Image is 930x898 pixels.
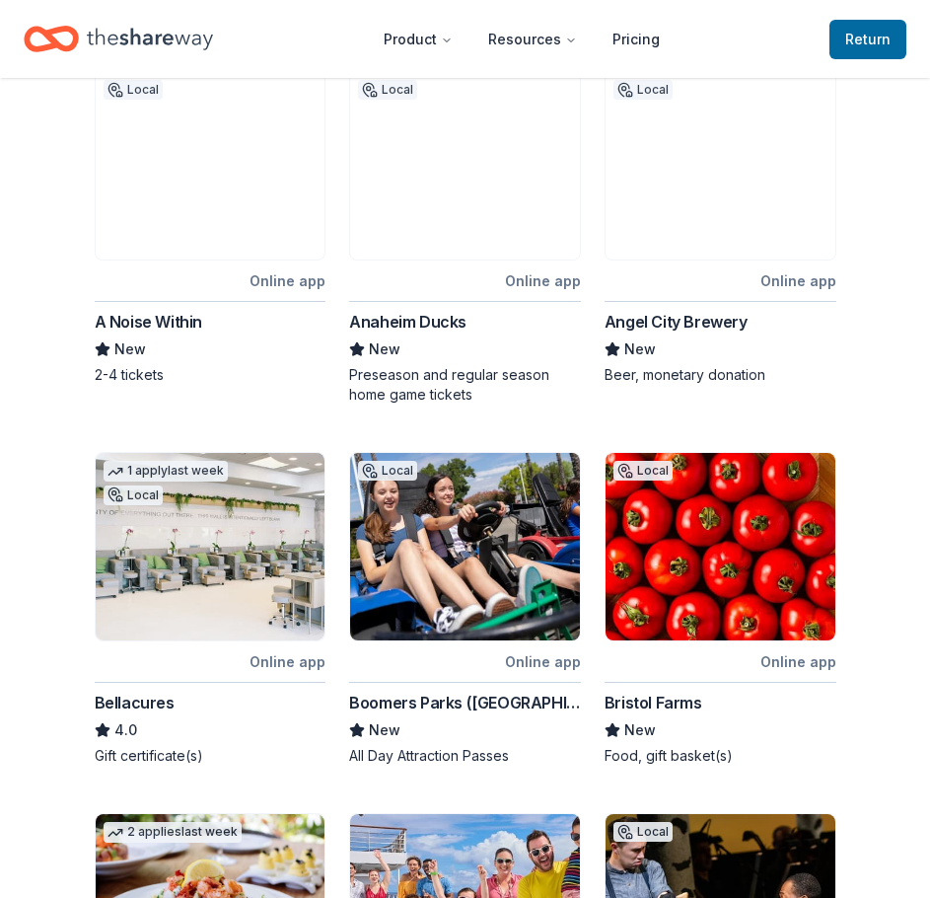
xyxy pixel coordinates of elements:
div: Boomers Parks ([GEOGRAPHIC_DATA]) [349,691,581,714]
div: Local [358,461,417,481]
span: New [624,337,656,361]
div: A Noise Within [95,310,202,334]
nav: Main [368,16,676,62]
img: Image for Angel City Brewery [606,72,835,260]
span: New [624,718,656,742]
img: Image for Anaheim Ducks [350,72,580,260]
img: Image for Boomers Parks (Los Angeles) [350,453,580,640]
div: Local [104,486,163,505]
div: Anaheim Ducks [349,310,466,334]
div: Online app [505,649,581,674]
div: Bristol Farms [605,691,702,714]
a: Image for Bristol FarmsLocalOnline appBristol FarmsNewFood, gift basket(s) [605,452,836,766]
span: New [369,718,400,742]
span: New [369,337,400,361]
div: Preseason and regular season home game tickets [349,365,581,405]
div: Bellacures [95,691,175,714]
a: Home [24,16,213,62]
span: Return [845,28,891,51]
button: Product [368,20,468,59]
span: 4.0 [114,718,137,742]
div: Online app [760,649,836,674]
img: Image for Bristol Farms [606,453,835,640]
div: Local [358,80,417,100]
div: Local [613,461,673,481]
div: 2-4 tickets [95,365,326,385]
a: Image for Bellacures1 applylast weekLocalOnline appBellacures4.0Gift certificate(s) [95,452,326,766]
img: Image for Bellacures [96,453,325,640]
div: Local [104,80,163,100]
a: Image for Angel City BreweryLocalOnline appAngel City BreweryNewBeer, monetary donation [605,71,836,385]
span: New [114,337,146,361]
div: Online app [505,268,581,293]
div: Gift certificate(s) [95,746,326,766]
a: Image for Anaheim DucksLocalOnline appAnaheim DucksNewPreseason and regular season home game tickets [349,71,581,405]
img: Image for A Noise Within [96,72,325,260]
div: Food, gift basket(s) [605,746,836,766]
a: Return [829,20,906,59]
div: 1 apply last week [104,461,228,482]
div: Online app [760,268,836,293]
div: Angel City Brewery [605,310,748,334]
div: Online app [250,268,325,293]
button: Resources [472,20,593,59]
div: 2 applies last week [104,822,242,843]
div: Online app [250,649,325,674]
div: Beer, monetary donation [605,365,836,385]
div: Local [613,822,673,842]
a: Pricing [597,20,676,59]
div: All Day Attraction Passes [349,746,581,766]
div: Local [613,80,673,100]
a: Image for A Noise WithinLocalOnline appA Noise WithinNew2-4 tickets [95,71,326,385]
a: Image for Boomers Parks (Los Angeles)LocalOnline appBoomers Parks ([GEOGRAPHIC_DATA])NewAll Day A... [349,452,581,766]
